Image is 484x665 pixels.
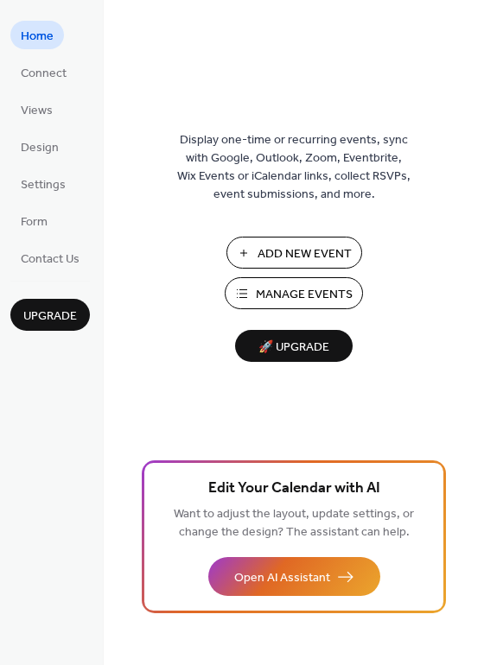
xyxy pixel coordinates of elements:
[21,139,59,157] span: Design
[10,95,63,123] a: Views
[226,237,362,269] button: Add New Event
[10,206,58,235] a: Form
[21,176,66,194] span: Settings
[10,244,90,272] a: Contact Us
[10,58,77,86] a: Connect
[10,21,64,49] a: Home
[256,286,353,304] span: Manage Events
[21,213,48,231] span: Form
[245,336,342,359] span: 🚀 Upgrade
[208,477,380,501] span: Edit Your Calendar with AI
[208,557,380,596] button: Open AI Assistant
[21,102,53,120] span: Views
[21,28,54,46] span: Home
[10,132,69,161] a: Design
[235,330,353,362] button: 🚀 Upgrade
[174,503,414,544] span: Want to adjust the layout, update settings, or change the design? The assistant can help.
[23,307,77,326] span: Upgrade
[10,169,76,198] a: Settings
[21,65,67,83] span: Connect
[177,131,411,204] span: Display one-time or recurring events, sync with Google, Outlook, Zoom, Eventbrite, Wix Events or ...
[21,250,80,269] span: Contact Us
[258,245,352,263] span: Add New Event
[234,569,330,587] span: Open AI Assistant
[10,299,90,331] button: Upgrade
[225,277,363,309] button: Manage Events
